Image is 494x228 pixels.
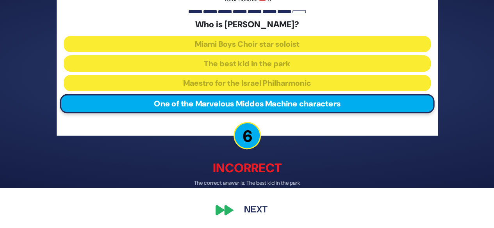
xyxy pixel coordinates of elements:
[57,179,438,187] p: The correct answer is: The best kid in the park
[234,122,261,149] p: 6
[60,94,434,113] button: One of the Marvelous Middos Machine characters
[233,201,278,219] button: Next
[64,19,431,30] h5: Who is [PERSON_NAME]?
[64,55,431,72] button: The best kid in the park
[64,36,431,52] button: Miami Boys Choir star soloist
[64,75,431,91] button: Maestro for the Israel Philharmonic
[57,159,438,177] p: Incorrect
